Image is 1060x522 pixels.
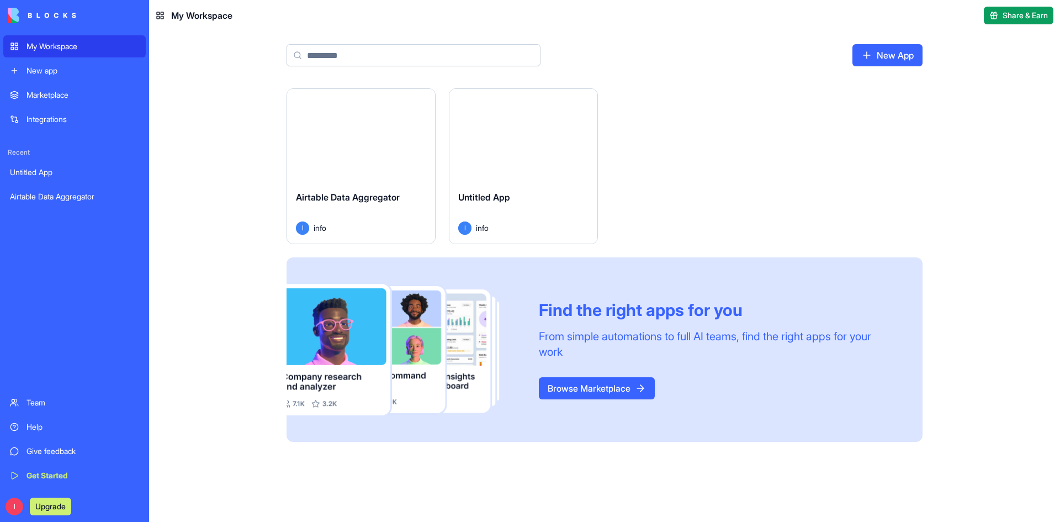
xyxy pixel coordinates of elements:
div: Marketplace [26,89,139,101]
span: Recent [3,148,146,157]
a: Marketplace [3,84,146,106]
span: My Workspace [171,9,232,22]
span: I [296,222,309,235]
div: Get Started [26,470,139,481]
button: Upgrade [30,498,71,515]
div: Airtable Data Aggregator [10,191,139,202]
a: Airtable Data Aggregator [3,186,146,208]
a: New app [3,60,146,82]
a: Get Started [3,465,146,487]
a: Untitled App [3,161,146,183]
button: Share & Earn [984,7,1053,24]
a: Team [3,392,146,414]
a: New App [852,44,923,66]
div: Untitled App [10,167,139,178]
span: Untitled App [458,192,510,203]
div: Help [26,421,139,433]
span: Share & Earn [1003,10,1048,21]
a: Give feedback [3,440,146,462]
span: Airtable Data Aggregator [296,192,400,203]
img: logo [8,8,76,23]
a: Integrations [3,108,146,130]
a: My Workspace [3,35,146,57]
div: New app [26,65,139,76]
a: Upgrade [30,500,71,512]
a: Help [3,416,146,438]
div: Integrations [26,114,139,125]
span: I [6,498,23,515]
a: Browse Marketplace [539,377,655,399]
div: My Workspace [26,41,139,52]
div: Team [26,397,139,408]
div: From simple automations to full AI teams, find the right apps for your work [539,329,896,360]
a: Airtable Data AggregatorIinfo [287,88,436,244]
img: Frame_181_egmpey.png [287,284,521,416]
div: Give feedback [26,446,139,457]
a: Untitled AppIinfo [449,88,598,244]
span: info [476,222,489,234]
div: Find the right apps for you [539,300,896,320]
span: info [314,222,326,234]
span: I [458,222,471,235]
